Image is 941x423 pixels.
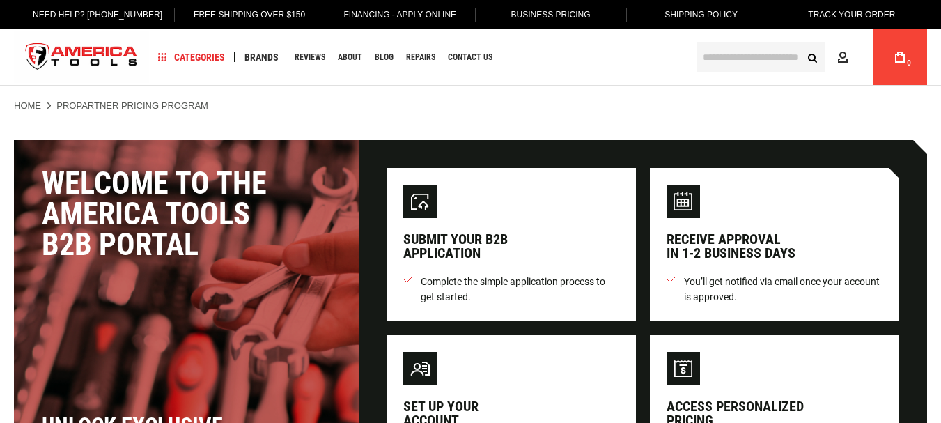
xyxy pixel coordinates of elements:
[295,53,325,61] span: Reviews
[799,44,825,70] button: Search
[14,100,41,112] a: Home
[403,232,508,260] div: Submit your B2B application
[42,168,331,260] div: Welcome to the America Tools B2B Portal
[368,48,400,67] a: Blog
[244,52,279,62] span: Brands
[442,48,499,67] a: Contact Us
[448,53,492,61] span: Contact Us
[288,48,332,67] a: Reviews
[56,100,208,111] strong: ProPartner Pricing Program
[400,48,442,67] a: Repairs
[421,274,619,305] span: Complete the simple application process to get started.
[152,48,231,67] a: Categories
[664,10,738,20] span: Shipping Policy
[684,274,882,305] span: You’ll get notified via email once your account is approved.
[14,31,149,84] a: store logo
[907,59,911,67] span: 0
[238,48,285,67] a: Brands
[158,52,225,62] span: Categories
[887,29,913,85] a: 0
[332,48,368,67] a: About
[667,232,795,260] div: Receive approval in 1-2 business days
[338,53,362,61] span: About
[14,31,149,84] img: America Tools
[406,53,435,61] span: Repairs
[375,53,394,61] span: Blog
